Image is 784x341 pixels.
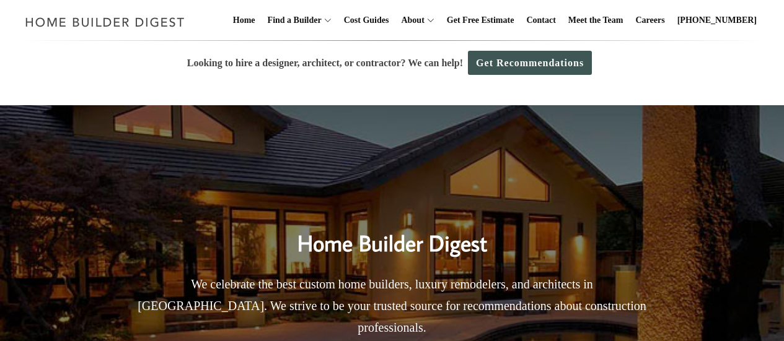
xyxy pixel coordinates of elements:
[442,1,519,40] a: Get Free Estimate
[521,1,560,40] a: Contact
[396,1,424,40] a: About
[339,1,394,40] a: Cost Guides
[129,274,656,339] p: We celebrate the best custom home builders, luxury remodelers, and architects in [GEOGRAPHIC_DATA...
[631,1,670,40] a: Careers
[20,10,190,34] img: Home Builder Digest
[672,1,762,40] a: [PHONE_NUMBER]
[228,1,260,40] a: Home
[468,51,592,75] a: Get Recommendations
[129,204,656,260] h2: Home Builder Digest
[263,1,322,40] a: Find a Builder
[563,1,628,40] a: Meet the Team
